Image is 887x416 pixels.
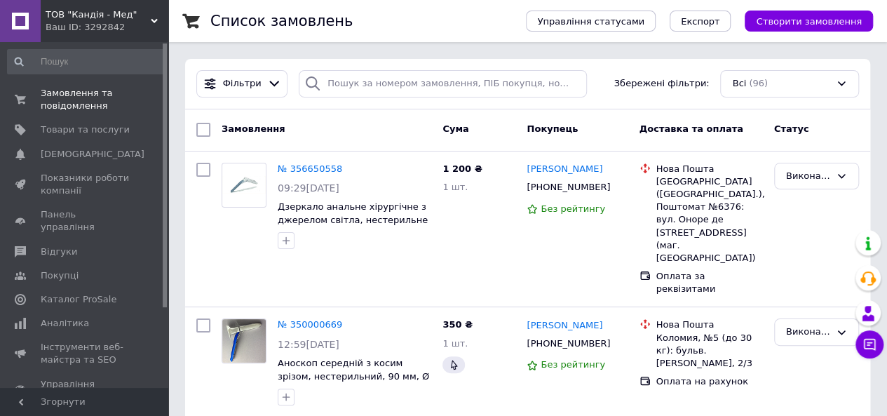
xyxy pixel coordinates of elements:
[41,123,130,136] span: Товари та послуги
[442,182,468,192] span: 1 шт.
[614,77,710,90] span: Збережені фільтри:
[278,358,429,394] a: Аноскоп середній з косим зрізом, нестерильний, 90 мм, Ø 19 мм
[541,359,605,370] span: Без рейтингу
[731,15,873,26] a: Створити замовлення
[670,11,731,32] button: Експорт
[639,123,743,134] span: Доставка та оплата
[222,318,266,363] a: Фото товару
[278,182,339,194] span: 09:29[DATE]
[442,338,468,349] span: 1 шт.
[41,317,89,330] span: Аналітика
[541,203,605,214] span: Без рейтингу
[46,21,168,34] div: Ваш ID: 3292842
[656,318,763,331] div: Нова Пошта
[524,335,613,353] div: [PHONE_NUMBER]
[527,123,578,134] span: Покупець
[7,49,165,74] input: Пошук
[526,11,656,32] button: Управління статусами
[223,77,262,90] span: Фільтри
[681,16,720,27] span: Експорт
[527,319,602,333] a: [PERSON_NAME]
[749,78,768,88] span: (96)
[278,201,428,238] a: Дзеркало анальне хірургічне з джерелом світла, нестерильне THD SURGY MINI
[656,175,763,264] div: [GEOGRAPHIC_DATA] ([GEOGRAPHIC_DATA].), Поштомат №6376: вул. Оноре де [STREET_ADDRESS] (маг. [GEO...
[41,246,77,258] span: Відгуки
[774,123,809,134] span: Статус
[656,375,763,388] div: Оплата на рахунок
[41,378,130,403] span: Управління сайтом
[656,332,763,370] div: Коломия, №5 (до 30 кг): бульв. [PERSON_NAME], 2/3
[222,123,285,134] span: Замовлення
[442,123,468,134] span: Cума
[656,163,763,175] div: Нова Пошта
[41,87,130,112] span: Замовлення та повідомлення
[732,77,746,90] span: Всі
[41,172,130,197] span: Показники роботи компанії
[41,341,130,366] span: Інструменти веб-майстра та SEO
[855,330,883,358] button: Чат з покупцем
[278,339,339,350] span: 12:59[DATE]
[527,163,602,176] a: [PERSON_NAME]
[299,70,587,98] input: Пошук за номером замовлення, ПІБ покупця, номером телефону, Email, номером накладної
[745,11,873,32] button: Створити замовлення
[656,270,763,295] div: Оплата за реквізитами
[756,16,862,27] span: Створити замовлення
[41,269,79,282] span: Покупці
[222,319,266,363] img: Фото товару
[442,319,473,330] span: 350 ₴
[41,148,144,161] span: [DEMOGRAPHIC_DATA]
[786,169,830,184] div: Виконано
[46,8,151,21] span: ТОВ "Кандія - Мед"
[278,163,342,174] a: № 356650558
[524,178,613,196] div: [PHONE_NUMBER]
[786,325,830,340] div: Виконано
[41,293,116,306] span: Каталог ProSale
[537,16,644,27] span: Управління статусами
[222,163,266,208] a: Фото товару
[41,208,130,234] span: Панель управління
[278,319,342,330] a: № 350000669
[210,13,353,29] h1: Список замовлень
[222,176,266,194] img: Фото товару
[442,163,482,174] span: 1 200 ₴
